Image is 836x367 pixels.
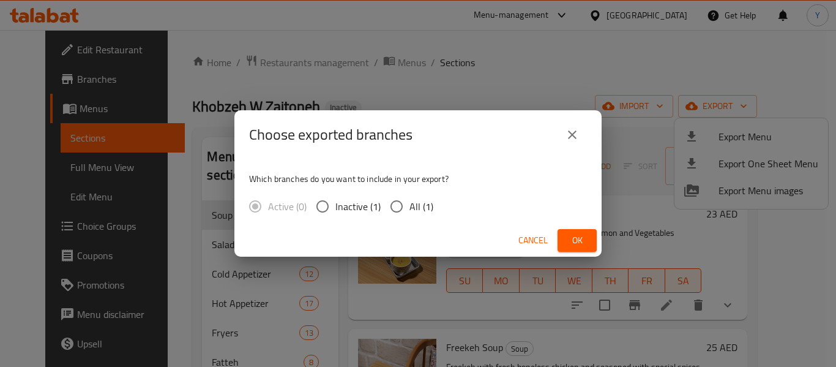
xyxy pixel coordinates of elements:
button: close [558,120,587,149]
span: Inactive (1) [335,199,381,214]
span: Ok [567,233,587,248]
button: Cancel [513,229,553,252]
button: Ok [558,229,597,252]
span: Active (0) [268,199,307,214]
span: Cancel [518,233,548,248]
span: All (1) [409,199,433,214]
p: Which branches do you want to include in your export? [249,173,587,185]
h2: Choose exported branches [249,125,412,145]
